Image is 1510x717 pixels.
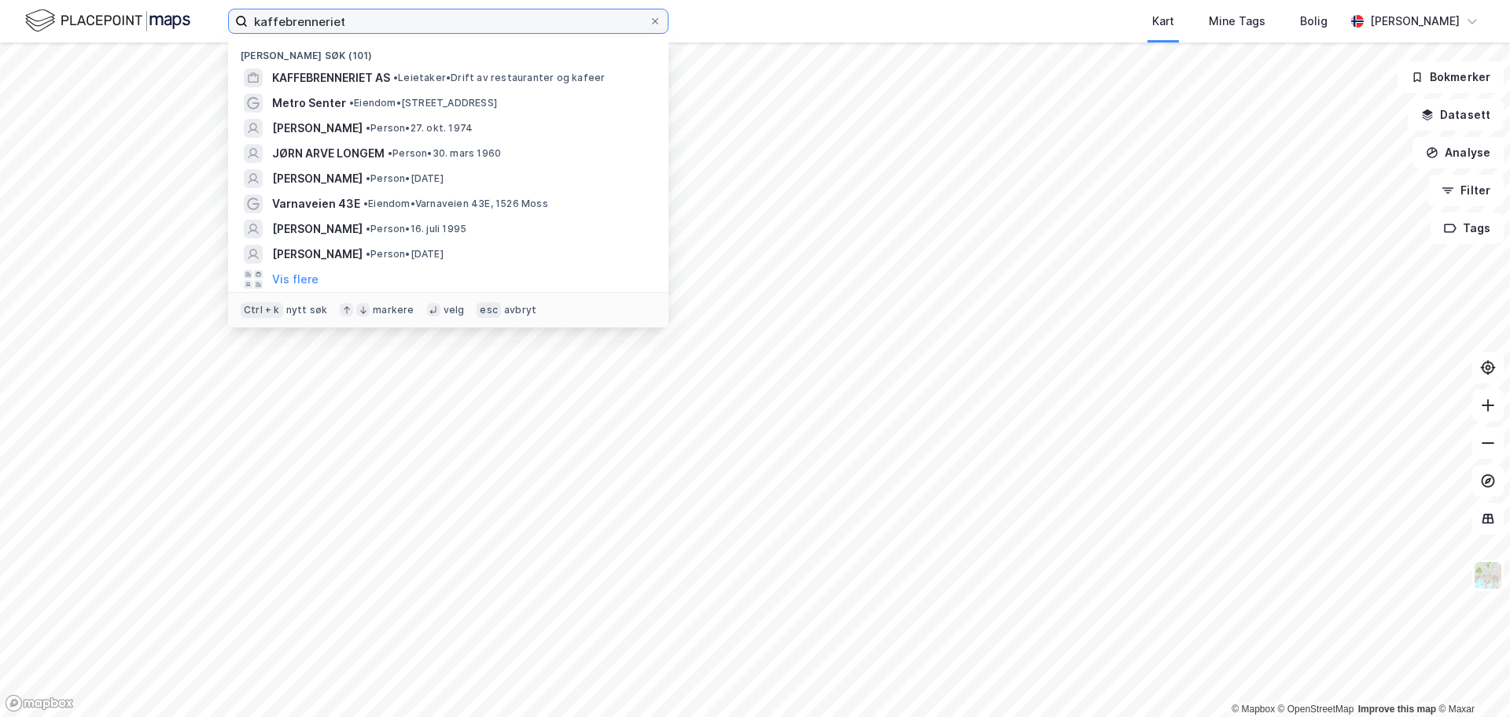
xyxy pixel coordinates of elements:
[388,147,501,160] span: Person • 30. mars 1960
[393,72,398,83] span: •
[349,97,497,109] span: Eiendom • [STREET_ADDRESS]
[366,248,444,261] span: Person • [DATE]
[272,169,363,188] span: [PERSON_NAME]
[1358,704,1436,715] a: Improve this map
[272,68,390,87] span: KAFFEBRENNERIET AS
[366,248,370,260] span: •
[1428,175,1504,206] button: Filter
[366,172,370,184] span: •
[388,147,392,159] span: •
[1412,137,1504,168] button: Analyse
[272,220,363,238] span: [PERSON_NAME]
[504,304,536,316] div: avbryt
[1278,704,1354,715] a: OpenStreetMap
[286,304,328,316] div: nytt søk
[272,119,363,138] span: [PERSON_NAME]
[366,122,473,135] span: Person • 27. okt. 1974
[241,302,283,318] div: Ctrl + k
[5,694,74,712] a: Mapbox homepage
[25,7,190,35] img: logo.f888ab2527a4732fd821a326f86c7f29.svg
[272,245,363,264] span: [PERSON_NAME]
[366,172,444,185] span: Person • [DATE]
[1431,213,1504,244] button: Tags
[272,194,360,213] span: Varnaveien 43E
[1408,99,1504,131] button: Datasett
[366,223,466,235] span: Person • 16. juli 1995
[1398,61,1504,93] button: Bokmerker
[363,198,368,209] span: •
[272,94,346,113] span: Metro Senter
[349,97,354,109] span: •
[477,302,501,318] div: esc
[1370,12,1460,31] div: [PERSON_NAME]
[444,304,465,316] div: velg
[1473,560,1503,590] img: Z
[373,304,414,316] div: markere
[1152,12,1174,31] div: Kart
[1300,12,1328,31] div: Bolig
[272,270,319,289] button: Vis flere
[1209,12,1265,31] div: Mine Tags
[248,9,649,33] input: Søk på adresse, matrikkel, gårdeiere, leietakere eller personer
[393,72,605,84] span: Leietaker • Drift av restauranter og kafeer
[272,144,385,163] span: JØRN ARVE LONGEM
[363,198,548,210] span: Eiendom • Varnaveien 43E, 1526 Moss
[366,122,370,134] span: •
[366,223,370,235] span: •
[228,37,668,65] div: [PERSON_NAME] søk (101)
[1431,641,1510,717] iframe: Chat Widget
[1232,704,1275,715] a: Mapbox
